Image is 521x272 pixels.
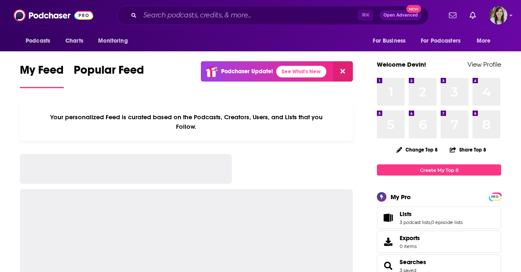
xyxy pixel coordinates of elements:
a: Create My Top 8 [377,164,501,176]
span: Popular Feed [74,63,144,82]
div: My Pro [391,193,411,201]
a: 3 podcast lists [400,219,430,225]
span: ⌘ K [358,10,373,21]
a: Searches [400,258,426,266]
span: Charts [65,35,83,47]
span: Exports [400,234,420,242]
a: Exports [377,231,501,253]
span: New [406,5,421,13]
img: User Profile [489,6,507,24]
div: Search podcasts, credits, & more... [117,6,429,25]
button: open menu [367,33,416,49]
button: Show profile menu [489,6,507,24]
input: Search podcasts, credits, & more... [140,9,358,22]
a: Searches [380,260,396,272]
a: View Profile [468,60,501,68]
span: More [477,35,491,47]
span: Exports [380,236,396,248]
a: Charts [60,33,88,49]
a: 0 episode lists [431,219,463,225]
p: Podchaser Update! [221,68,273,75]
a: My Feed [20,63,64,88]
a: Popular Feed [74,63,144,88]
span: My Feed [20,63,64,82]
a: Show notifications dropdown [466,8,479,22]
span: 0 items [400,243,420,249]
span: For Business [373,35,405,47]
a: See What's New [276,66,326,77]
span: For Podcasters [421,35,461,47]
button: Open AdvancedNew [380,10,422,20]
a: Lists [380,212,396,224]
button: open menu [92,33,138,49]
img: Podchaser - Follow, Share and Rate Podcasts [14,7,93,23]
a: Welcome Devin! [377,60,426,68]
button: open menu [471,33,501,49]
span: Logged in as devinandrade [489,6,507,24]
span: Open Advanced [384,13,418,17]
button: Share Top 8 [449,142,487,158]
button: Change Top 8 [391,144,443,155]
span: , [430,219,431,225]
button: open menu [20,33,61,49]
span: Podcasts [26,35,50,47]
a: PRO [490,193,500,200]
span: Monitoring [98,35,128,47]
span: Lists [400,210,412,218]
div: Your personalized Feed is curated based on the Podcasts, Creators, Users, and Lists that you Follow. [20,103,353,141]
a: Show notifications dropdown [446,8,460,22]
span: Lists [377,207,501,229]
button: open menu [415,33,473,49]
a: Lists [400,210,463,218]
